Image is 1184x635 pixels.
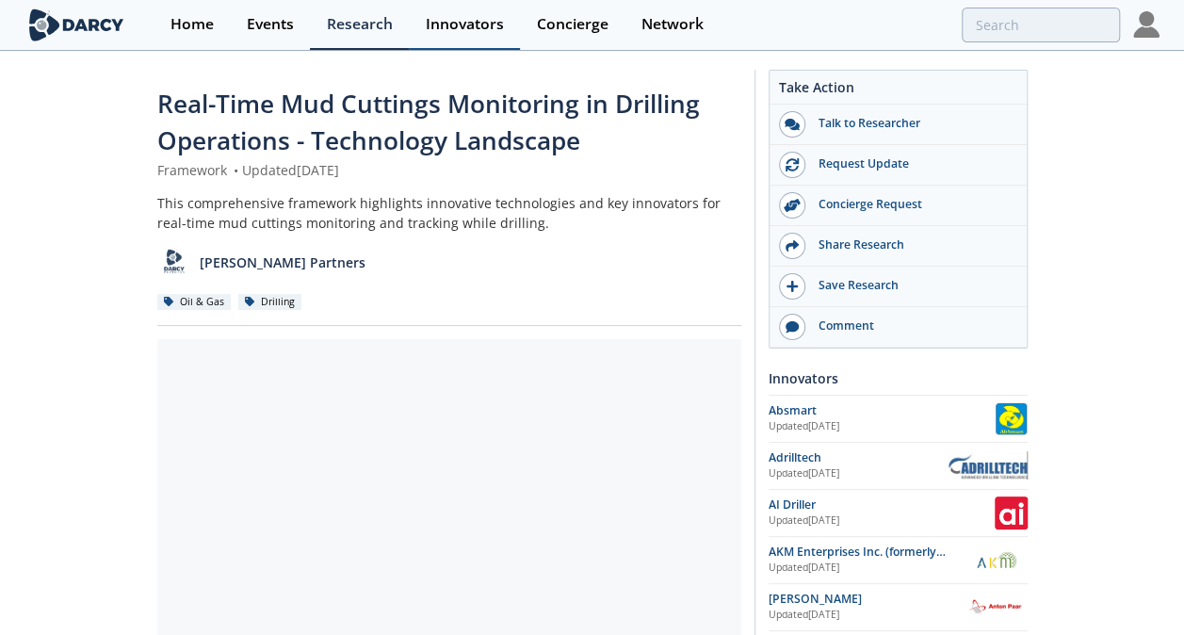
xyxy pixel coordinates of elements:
a: Adrilltech Updated[DATE] Adrilltech [769,449,1028,482]
div: Updated [DATE] [769,466,949,481]
div: Take Action [770,77,1027,105]
img: Anton Paar [963,591,1027,624]
a: AKM Enterprises Inc. (formerly Moblize) Updated[DATE] AKM Enterprises Inc. (formerly Moblize) [769,544,1028,577]
div: Adrilltech [769,449,949,466]
div: Updated [DATE] [769,419,995,434]
div: Research [327,17,393,32]
img: AKM Enterprises Inc. (formerly Moblize) [968,544,1028,577]
div: Comment [805,317,1016,334]
div: Innovators [769,362,1028,395]
div: Save Research [805,277,1016,294]
img: Adrilltech [949,451,1028,480]
div: Talk to Researcher [805,115,1016,132]
div: This comprehensive framework highlights innovative technologies and key innovators for real-time ... [157,193,741,233]
img: Profile [1133,11,1160,38]
div: Share Research [805,236,1016,253]
p: [PERSON_NAME] Partners [200,252,365,272]
span: • [231,161,242,179]
div: Updated [DATE] [769,561,969,576]
div: Oil & Gas [157,294,232,311]
div: Concierge [537,17,608,32]
div: [PERSON_NAME] [769,591,964,608]
div: Concierge Request [805,196,1016,213]
img: AI Driller [995,497,1028,529]
div: Updated [DATE] [769,513,995,529]
img: logo-wide.svg [25,8,128,41]
div: Framework Updated [DATE] [157,160,741,180]
a: Absmart Updated[DATE] Absmart [769,402,1028,435]
div: Absmart [769,402,995,419]
div: AI Driller [769,497,995,513]
div: Network [641,17,704,32]
div: Drilling [238,294,302,311]
div: Updated [DATE] [769,608,964,623]
a: [PERSON_NAME] Updated[DATE] Anton Paar [769,591,1028,624]
div: Events [247,17,294,32]
input: Advanced Search [962,8,1120,42]
div: Home [170,17,214,32]
img: Absmart [995,402,1028,435]
div: AKM Enterprises Inc. (formerly Moblize) [769,544,969,561]
a: AI Driller Updated[DATE] AI Driller [769,497,1028,529]
div: Innovators [426,17,504,32]
span: Real-Time Mud Cuttings Monitoring in Drilling Operations - Technology Landscape [157,87,700,157]
div: Request Update [805,155,1016,172]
